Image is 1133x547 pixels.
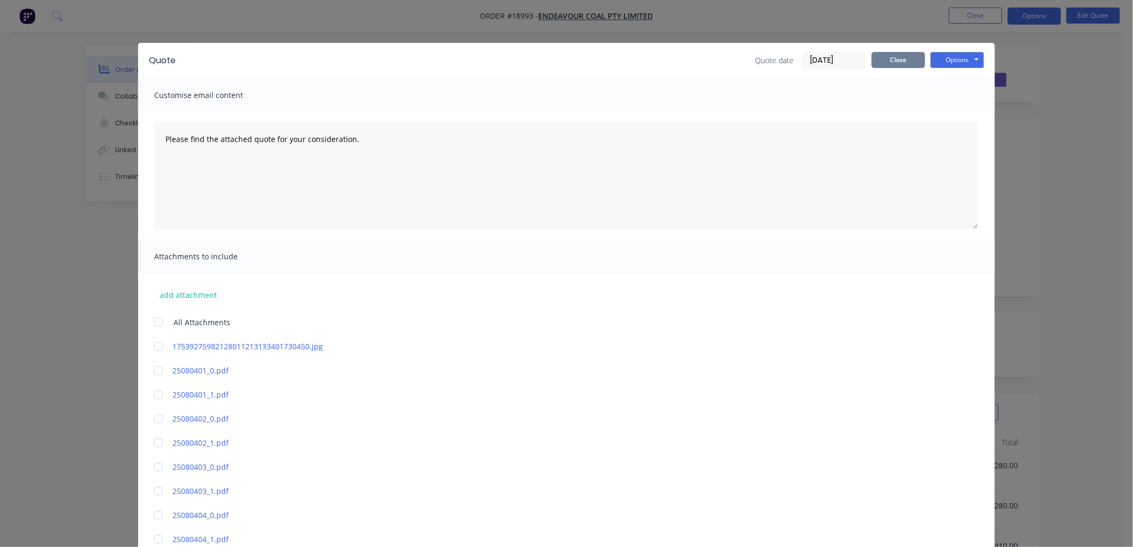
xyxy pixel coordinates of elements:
button: Close [872,52,925,68]
button: add attachment [154,287,222,303]
span: All Attachments [173,317,230,328]
a: 25080401_1.pdf [172,389,929,400]
textarea: Please find the attached quote for your consideration. [154,122,979,229]
span: Customise email content [154,88,272,103]
a: 25080401_0.pdf [172,365,929,376]
a: 25080403_0.pdf [172,461,929,473]
a: 25080404_1.pdf [172,534,929,545]
a: 25080404_0.pdf [172,509,929,521]
a: 17539275982128011213133401730450.jpg [172,341,929,352]
a: 25080402_0.pdf [172,413,929,424]
div: Quote [149,54,176,67]
button: Options [931,52,984,68]
a: 25080402_1.pdf [172,437,929,448]
a: 25080403_1.pdf [172,485,929,497]
span: Quote date [755,55,794,66]
span: Attachments to include [154,249,272,264]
